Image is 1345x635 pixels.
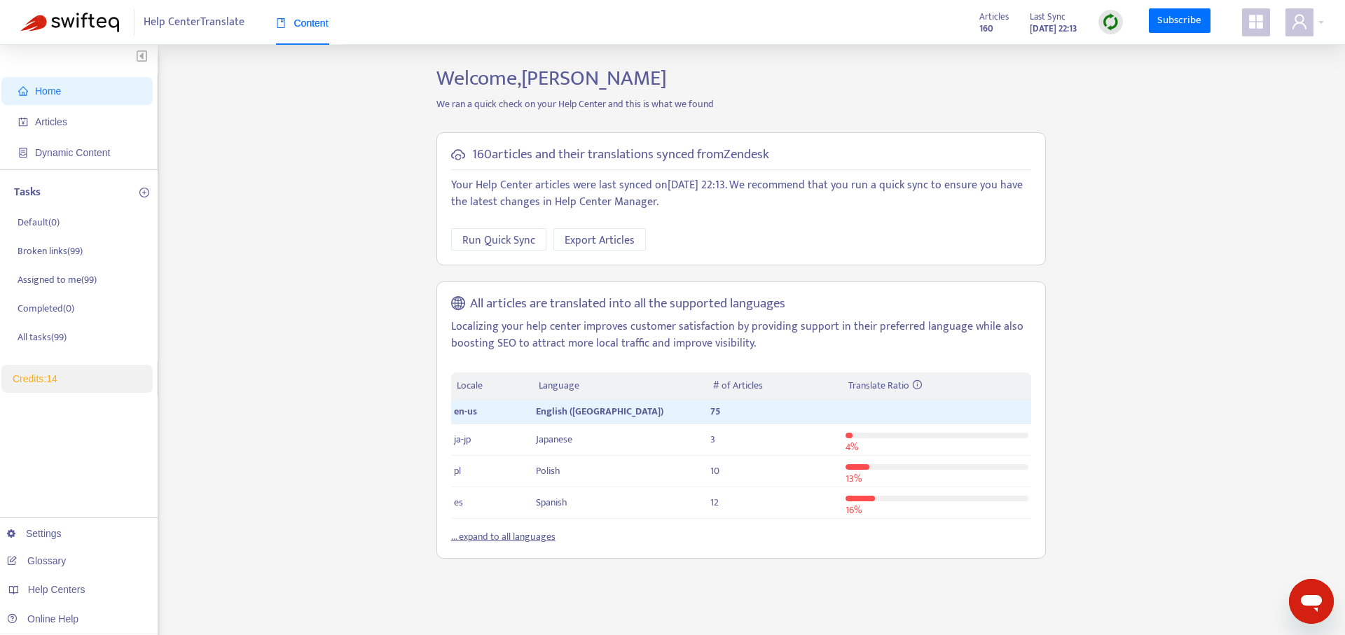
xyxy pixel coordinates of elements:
[846,439,858,455] span: 4 %
[7,528,62,539] a: Settings
[710,494,719,510] span: 12
[454,431,471,447] span: ja-jp
[18,272,97,287] p: Assigned to me ( 99 )
[1030,9,1065,25] span: Last Sync
[451,228,546,251] button: Run Quick Sync
[451,529,556,545] a: ... expand to all languages
[553,228,646,251] button: Export Articles
[1291,13,1308,30] span: user
[18,330,67,344] p: All tasks ( 99 )
[276,18,286,28] span: book
[848,378,1025,393] div: Translate Ratio
[451,148,465,162] span: cloud-sync
[451,177,1031,211] p: Your Help Center articles were last synced on [DATE] 22:13 . We recommend that you run a quick sy...
[846,502,862,518] span: 16 %
[18,117,28,127] span: account-book
[979,21,993,36] strong: 160
[470,296,785,312] h5: All articles are translated into all the supported languages
[536,403,663,419] span: English ([GEOGRAPHIC_DATA])
[1289,579,1334,624] iframe: Button to launch messaging window
[426,97,1056,111] p: We ran a quick check on your Help Center and this is what we found
[454,494,463,510] span: es
[710,431,715,447] span: 3
[35,85,61,97] span: Home
[462,232,535,249] span: Run Quick Sync
[28,584,85,595] span: Help Centers
[21,13,119,32] img: Swifteq
[18,148,28,158] span: container
[454,403,477,419] span: en-us
[710,463,719,479] span: 10
[846,470,862,487] span: 13 %
[18,215,60,230] p: Default ( 0 )
[710,403,720,419] span: 75
[35,116,67,127] span: Articles
[1030,21,1077,36] strong: [DATE] 22:13
[139,188,149,197] span: plus-circle
[565,232,635,249] span: Export Articles
[451,319,1031,352] p: Localizing your help center improves customer satisfaction by providing support in their preferre...
[1102,13,1119,31] img: sync.dc5367851b00ba804db3.png
[454,463,461,479] span: pl
[18,86,28,96] span: home
[7,613,78,624] a: Online Help
[1248,13,1264,30] span: appstore
[533,372,707,400] th: Language
[18,301,74,316] p: Completed ( 0 )
[18,244,83,258] p: Broken links ( 99 )
[1149,8,1210,34] a: Subscribe
[451,296,465,312] span: global
[979,9,1009,25] span: Articles
[436,61,667,96] span: Welcome, [PERSON_NAME]
[35,147,110,158] span: Dynamic Content
[536,431,572,447] span: Japanese
[13,373,57,384] a: Credits:14
[14,184,41,201] p: Tasks
[276,18,329,29] span: Content
[144,9,244,36] span: Help Center Translate
[708,372,843,400] th: # of Articles
[472,147,769,163] h5: 160 articles and their translations synced from Zendesk
[536,494,567,510] span: Spanish
[451,372,534,400] th: Locale
[7,555,66,566] a: Glossary
[536,463,560,479] span: Polish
